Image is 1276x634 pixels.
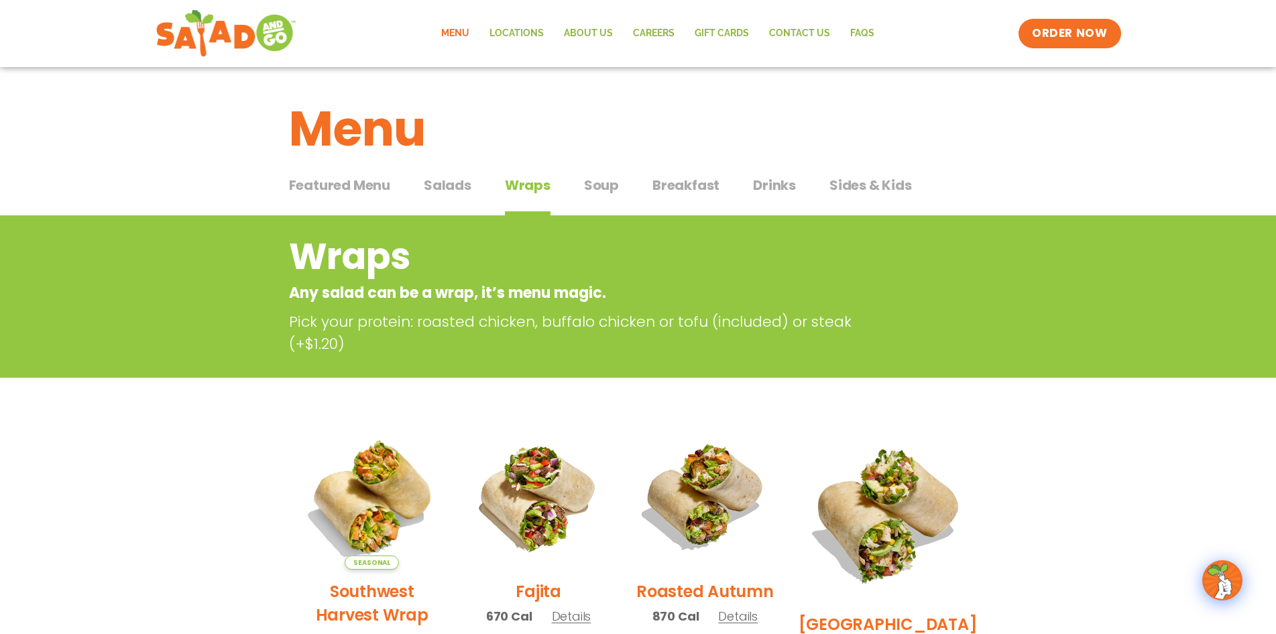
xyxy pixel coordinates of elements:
[799,423,978,602] img: Product photo for BBQ Ranch Wrap
[632,423,778,570] img: Product photo for Roasted Autumn Wrap
[1032,25,1107,42] span: ORDER NOW
[479,18,554,49] a: Locations
[431,18,884,49] nav: Menu
[1019,19,1120,48] a: ORDER NOW
[753,175,796,195] span: Drinks
[299,423,445,570] img: Product photo for Southwest Harvest Wrap
[516,580,561,603] h2: Fajita
[345,556,399,570] span: Seasonal
[552,608,591,625] span: Details
[486,607,532,625] span: 670 Cal
[685,18,759,49] a: GIFT CARDS
[1204,562,1241,599] img: wpChatIcon
[289,175,390,195] span: Featured Menu
[431,18,479,49] a: Menu
[465,423,612,570] img: Product photo for Fajita Wrap
[289,282,880,304] p: Any salad can be a wrap, it’s menu magic.
[652,175,719,195] span: Breakfast
[289,229,880,284] h2: Wraps
[505,175,550,195] span: Wraps
[759,18,840,49] a: Contact Us
[554,18,623,49] a: About Us
[718,608,758,625] span: Details
[652,607,699,625] span: 870 Cal
[636,580,774,603] h2: Roasted Autumn
[289,93,988,165] h1: Menu
[424,175,471,195] span: Salads
[156,7,297,60] img: new-SAG-logo-768×292
[840,18,884,49] a: FAQs
[829,175,912,195] span: Sides & Kids
[289,311,886,355] p: Pick your protein: roasted chicken, buffalo chicken or tofu (included) or steak (+$1.20)
[623,18,685,49] a: Careers
[584,175,619,195] span: Soup
[289,170,988,216] div: Tabbed content
[299,580,445,627] h2: Southwest Harvest Wrap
